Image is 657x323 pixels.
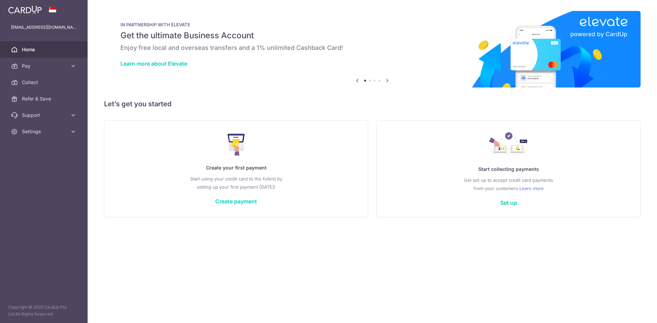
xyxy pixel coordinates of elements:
img: Renovation banner [104,11,641,88]
span: Settings [22,128,67,135]
span: Pay [22,63,67,69]
span: Home [22,46,67,53]
p: [EMAIL_ADDRESS][DOMAIN_NAME] [11,24,77,31]
img: Make Payment [228,134,245,156]
p: Start using your credit card to the fullest by setting up your first payment [DATE]! [118,175,354,191]
h6: Enjoy free local and overseas transfers and a 1% unlimited Cashback Card! [120,44,624,52]
p: IN PARTNERSHIP WITH ELEVATE [120,22,624,27]
p: Create your first payment [118,164,354,172]
img: CardUp [8,5,42,14]
h5: Let’s get you started [104,98,641,109]
img: Collect Payment [489,132,528,157]
span: Refer & Save [22,95,67,102]
span: Collect [22,79,67,86]
a: Learn more about Elevate [120,60,187,67]
h5: Get the ultimate Business Account [120,30,624,41]
a: Set up [500,199,517,206]
a: Create payment [215,198,257,205]
p: Start collecting payments [390,165,627,173]
a: Learn more [519,184,544,192]
iframe: Opens a widget where you can find more information [613,302,650,320]
span: Support [22,112,67,119]
p: Get set up to accept credit card payments from your customers. [390,176,627,192]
